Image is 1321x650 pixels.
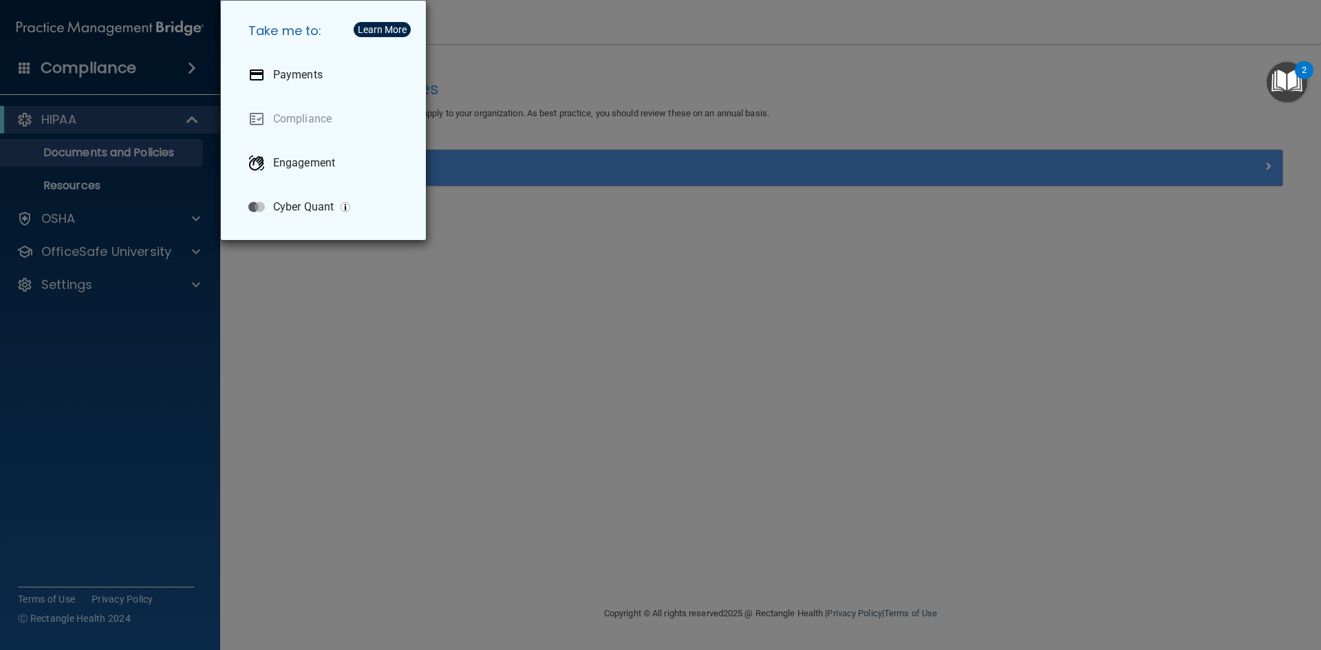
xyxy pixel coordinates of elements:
[237,188,415,226] a: Cyber Quant
[1083,552,1304,607] iframe: Drift Widget Chat Controller
[237,12,415,50] h5: Take me to:
[1267,62,1307,102] button: Open Resource Center, 2 new notifications
[1302,70,1307,88] div: 2
[358,25,407,34] div: Learn More
[273,156,335,170] p: Engagement
[237,100,415,138] a: Compliance
[273,68,323,82] p: Payments
[237,56,415,94] a: Payments
[354,22,411,37] button: Learn More
[237,144,415,182] a: Engagement
[273,200,334,214] p: Cyber Quant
